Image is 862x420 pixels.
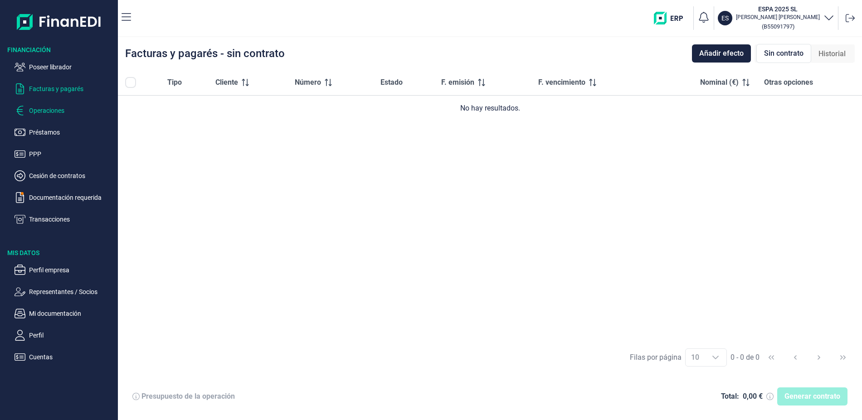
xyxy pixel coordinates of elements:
[15,83,114,94] button: Facturas y pagarés
[141,392,235,401] div: Presupuesto de la operación
[29,308,114,319] p: Mi documentación
[699,48,744,59] span: Añadir efecto
[705,349,726,366] div: Choose
[29,149,114,159] p: PPP
[15,62,114,72] button: Poseer librador
[215,77,238,88] span: Cliente
[441,77,474,88] span: F. emisión
[15,149,114,159] button: PPP
[700,77,739,88] span: Nominal (€)
[125,103,855,114] div: No hay resultados.
[721,14,729,23] p: ES
[29,330,114,341] p: Perfil
[29,286,114,297] p: Representantes / Socios
[736,14,820,21] p: [PERSON_NAME] [PERSON_NAME]
[15,105,114,116] button: Operaciones
[17,7,102,36] img: Logo de aplicación
[125,48,285,59] div: Facturas y pagarés - sin contrato
[762,23,794,30] small: Copiar cif
[743,392,763,401] div: 0,00 €
[15,308,114,319] button: Mi documentación
[15,330,114,341] button: Perfil
[29,127,114,138] p: Préstamos
[654,12,690,24] img: erp
[15,192,114,203] button: Documentación requerida
[764,48,804,59] span: Sin contrato
[125,77,136,88] div: All items unselected
[15,170,114,181] button: Cesión de contratos
[808,347,830,368] button: Next Page
[760,347,782,368] button: First Page
[731,354,760,361] span: 0 - 0 de 0
[818,48,846,59] span: Historial
[15,214,114,225] button: Transacciones
[15,265,114,275] button: Perfil empresa
[721,392,739,401] div: Total:
[29,352,114,362] p: Cuentas
[784,347,806,368] button: Previous Page
[832,347,854,368] button: Last Page
[29,192,114,203] p: Documentación requerida
[29,214,114,225] p: Transacciones
[15,127,114,138] button: Préstamos
[15,352,114,362] button: Cuentas
[538,77,585,88] span: F. vencimiento
[295,77,321,88] span: Número
[167,77,182,88] span: Tipo
[29,170,114,181] p: Cesión de contratos
[756,44,811,63] div: Sin contrato
[15,286,114,297] button: Representantes / Socios
[764,77,813,88] span: Otras opciones
[29,265,114,275] p: Perfil empresa
[29,62,114,72] p: Poseer librador
[630,352,682,363] div: Filas por página
[380,77,403,88] span: Estado
[811,45,853,63] div: Historial
[718,5,834,32] button: ESESPA 2025 SL[PERSON_NAME] [PERSON_NAME](B55091797)
[692,44,751,63] button: Añadir efecto
[29,83,114,94] p: Facturas y pagarés
[736,5,820,14] h3: ESPA 2025 SL
[29,105,114,116] p: Operaciones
